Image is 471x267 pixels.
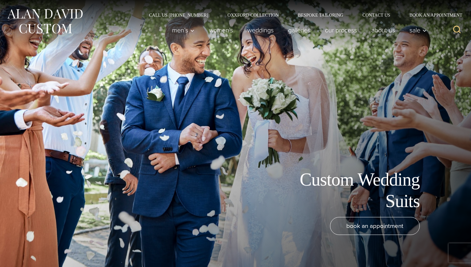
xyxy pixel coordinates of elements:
a: Contact Us [353,13,400,17]
button: View Search Form [449,22,465,38]
a: Book an Appointment [400,13,465,17]
a: Oxxford Collection [218,13,288,17]
a: Women’s [202,24,240,37]
a: book an appointment [330,217,420,235]
a: weddings [240,24,281,37]
a: Galleries [281,24,318,37]
img: Alan David Custom [6,7,83,36]
a: Our Process [318,24,364,37]
nav: Primary Navigation [165,24,430,37]
h1: Custom Wedding Suits [276,169,420,212]
span: book an appointment [346,221,403,230]
span: Sale [409,27,427,33]
span: Men’s [172,27,194,33]
nav: Secondary Navigation [139,13,465,17]
a: Call Us [PHONE_NUMBER] [139,13,218,17]
a: Bespoke Tailoring [288,13,353,17]
a: About Us [364,24,402,37]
